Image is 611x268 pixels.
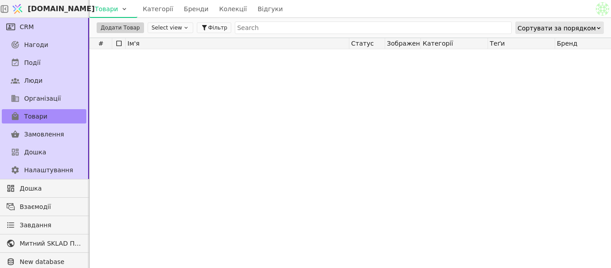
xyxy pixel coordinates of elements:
[24,112,47,121] span: Товари
[2,218,86,232] a: Завдання
[20,239,82,248] span: Митний SKLAD Плитка, сантехніка, меблі до ванни
[97,22,144,33] button: Додати Товар
[11,0,24,17] img: Logo
[2,181,86,196] a: Дошка
[20,202,82,212] span: Взаємодії
[24,130,64,139] span: Замовлення
[2,163,86,177] a: Налаштування
[2,38,86,52] a: Нагоди
[423,40,453,47] span: Категорії
[2,236,86,251] a: Митний SKLAD Плитка, сантехніка, меблі до ванни
[2,20,86,34] a: CRM
[24,58,41,68] span: Події
[2,200,86,214] a: Взаємодії
[24,76,42,85] span: Люди
[387,40,420,47] span: Зображення
[2,127,86,141] a: Замовлення
[2,145,86,159] a: Дошка
[20,22,34,32] span: CRM
[20,184,82,193] span: Дошка
[90,38,112,49] div: #
[24,94,61,103] span: Організації
[148,22,193,33] button: Select view
[557,40,577,47] span: Бренд
[2,55,86,70] a: Події
[28,4,95,14] span: [DOMAIN_NAME]
[24,148,46,157] span: Дошка
[24,166,73,175] span: Налаштування
[208,24,227,32] span: Фільтр
[2,109,86,123] a: Товари
[490,40,505,47] span: Теґи
[20,221,51,230] span: Завдання
[2,73,86,88] a: Люди
[596,2,609,16] img: 265d6d96d7e23aa92801cf2464590ab8
[20,257,82,267] span: New database
[24,40,48,50] span: Нагоди
[197,22,231,33] button: Фільтр
[127,40,140,47] span: Ім'я
[2,91,86,106] a: Організації
[351,40,374,47] span: Статус
[9,0,89,17] a: [DOMAIN_NAME]
[518,22,596,34] div: Сортувати за порядком
[235,21,512,34] input: Search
